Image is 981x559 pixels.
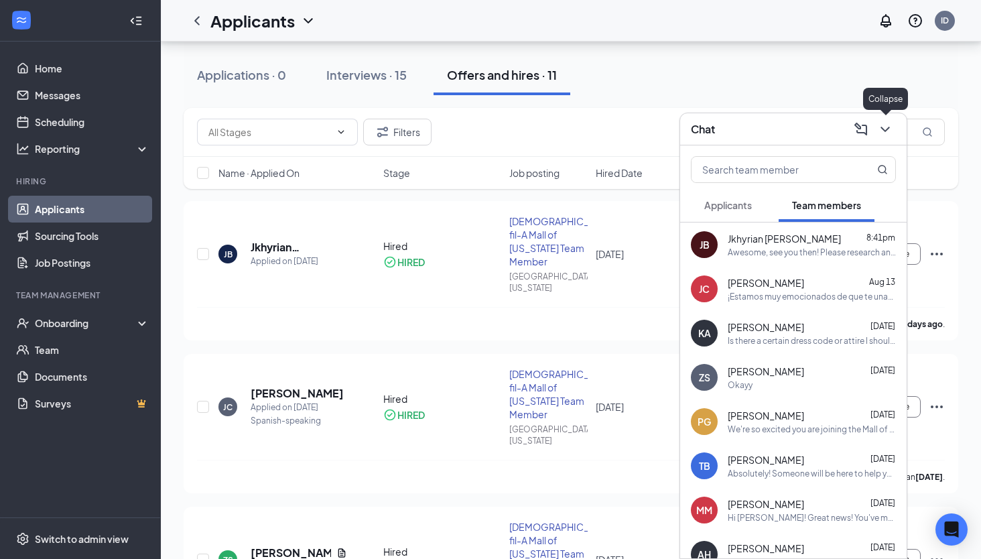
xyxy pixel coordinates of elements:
[698,415,711,428] div: PG
[189,13,205,29] svg: ChevronLeft
[728,468,896,479] div: Absolutely! Someone will be here to help you from 10am-5pm
[35,196,149,223] a: Applicants
[251,386,344,401] h5: [PERSON_NAME]
[397,255,425,269] div: HIRED
[792,199,861,211] span: Team members
[336,548,347,558] svg: Document
[509,166,560,180] span: Job posting
[35,82,149,109] a: Messages
[251,401,344,414] div: Applied on [DATE]
[699,282,710,296] div: JC
[223,401,233,413] div: JC
[696,503,712,517] div: MM
[596,401,624,413] span: [DATE]
[16,532,29,546] svg: Settings
[15,13,28,27] svg: WorkstreamLogo
[596,248,624,260] span: [DATE]
[35,109,149,135] a: Scheduling
[35,363,149,390] a: Documents
[878,13,894,29] svg: Notifications
[728,453,804,467] span: [PERSON_NAME]
[941,15,949,26] div: ID
[224,249,233,260] div: JB
[35,55,149,82] a: Home
[728,247,896,258] div: Awesome, see you then! Please research and review the acceptable I-9 documents and bring those id...
[870,542,895,552] span: [DATE]
[363,119,432,145] button: Filter Filters
[728,497,804,511] span: [PERSON_NAME]
[728,512,896,523] div: Hi [PERSON_NAME]! Great news! You've moved on to Hired, the final stage of the application. Pleas...
[16,176,147,187] div: Hiring
[728,320,804,334] span: [PERSON_NAME]
[326,66,407,83] div: Interviews · 15
[397,408,425,422] div: HIRED
[870,410,895,420] span: [DATE]
[728,291,896,302] div: ¡Estamos muy emocionados de que te unas al equipo de Mall of [US_STATE] [DEMOGRAPHIC_DATA]-fil-A!...
[383,166,410,180] span: Stage
[35,316,138,330] div: Onboarding
[935,513,968,546] div: Open Intercom Messenger
[129,14,143,27] svg: Collapse
[16,290,147,301] div: Team Management
[383,392,501,406] div: Hired
[901,319,943,329] b: 8 days ago
[929,399,945,415] svg: Ellipses
[728,542,804,555] span: [PERSON_NAME]
[596,166,643,180] span: Hired Date
[35,249,149,276] a: Job Postings
[728,424,896,435] div: We're so excited you are joining the Mall of [US_STATE] [DEMOGRAPHIC_DATA]-fil-Ateam ! Do you kno...
[870,365,895,375] span: [DATE]
[877,164,888,175] svg: MagnifyingGlass
[251,255,347,268] div: Applied on [DATE]
[447,66,557,83] div: Offers and hires · 11
[375,124,391,140] svg: Filter
[35,223,149,249] a: Sourcing Tools
[197,66,286,83] div: Applications · 0
[728,379,753,391] div: Okayy
[929,246,945,262] svg: Ellipses
[850,119,872,140] button: ComposeMessage
[728,276,804,290] span: [PERSON_NAME]
[866,233,895,243] span: 8:41pm
[698,326,711,340] div: KA
[874,119,896,140] button: ChevronDown
[509,271,588,294] div: [GEOGRAPHIC_DATA][US_STATE]
[16,142,29,156] svg: Analysis
[383,545,501,558] div: Hired
[509,214,588,268] div: [DEMOGRAPHIC_DATA]-fil-A Mall of [US_STATE] Team Member
[251,240,347,255] h5: Jkhyrian [PERSON_NAME]
[35,336,149,363] a: Team
[691,122,715,137] h3: Chat
[383,255,397,269] svg: CheckmarkCircle
[208,125,330,139] input: All Stages
[35,142,150,156] div: Reporting
[509,367,588,421] div: [DEMOGRAPHIC_DATA]-fil-A Mall of [US_STATE] Team Member
[728,365,804,378] span: [PERSON_NAME]
[907,13,923,29] svg: QuestionInfo
[692,157,850,182] input: Search team member
[863,88,908,110] div: Collapse
[704,199,752,211] span: Applicants
[700,238,710,251] div: JB
[869,277,895,287] span: Aug 13
[300,13,316,29] svg: ChevronDown
[699,459,710,473] div: TB
[728,409,804,422] span: [PERSON_NAME]
[251,414,344,428] div: Spanish-speaking
[922,127,933,137] svg: MagnifyingGlass
[383,239,501,253] div: Hired
[870,454,895,464] span: [DATE]
[35,532,129,546] div: Switch to admin view
[877,121,893,137] svg: ChevronDown
[728,335,896,347] div: Is there a certain dress code or attire I should wear [DATE]?
[915,472,943,482] b: [DATE]
[383,408,397,422] svg: CheckmarkCircle
[336,127,346,137] svg: ChevronDown
[210,9,295,32] h1: Applicants
[16,316,29,330] svg: UserCheck
[509,424,588,446] div: [GEOGRAPHIC_DATA][US_STATE]
[870,498,895,508] span: [DATE]
[853,121,869,137] svg: ComposeMessage
[218,166,300,180] span: Name · Applied On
